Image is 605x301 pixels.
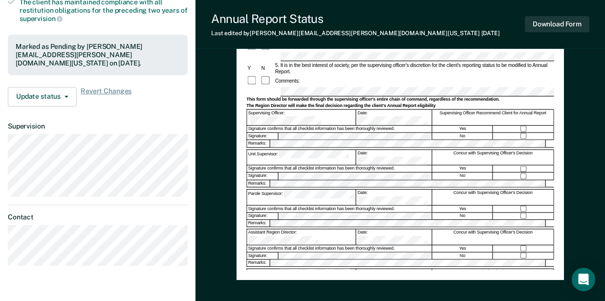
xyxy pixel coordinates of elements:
[432,245,493,252] div: Yes
[432,205,493,212] div: Yes
[432,150,554,165] div: Concur with Supervising Officer's Decision
[274,62,554,75] div: 5. It is in the best interest of society, per the supervising officer's discretion for the client...
[211,30,500,37] div: Last edited by [PERSON_NAME][EMAIL_ADDRESS][PERSON_NAME][DOMAIN_NAME][US_STATE]
[247,190,356,205] div: Parole Supervisor:
[247,150,356,165] div: Unit Supervisor:
[432,166,493,172] div: Yes
[8,213,188,221] dt: Contact
[356,150,432,165] div: Date:
[432,253,493,259] div: No
[356,190,432,205] div: Date:
[246,65,260,72] div: Y
[432,173,493,180] div: No
[247,245,432,252] div: Signature confirms that all checklist information has been thoroughly reviewed.
[432,230,554,245] div: Concur with Supervising Officer's Decision
[246,97,554,103] div: This form should be forwarded through the supervising officer's entire chain of command, regardle...
[247,110,356,125] div: Supervising Officer:
[572,268,595,291] div: Open Intercom Messenger
[356,110,432,125] div: Date:
[20,15,63,22] span: supervision
[247,180,270,187] div: Remarks:
[432,133,493,140] div: No
[274,78,301,85] div: Comments:
[247,260,270,267] div: Remarks:
[432,213,493,219] div: No
[246,103,554,109] div: The Region Director will make the final decision regarding the client's Annual Report eligibility
[8,87,77,107] button: Update status
[260,65,274,72] div: N
[16,43,180,67] div: Marked as Pending by [PERSON_NAME][EMAIL_ADDRESS][PERSON_NAME][DOMAIN_NAME][US_STATE] on [DATE].
[481,30,500,37] span: [DATE]
[356,230,432,245] div: Date:
[247,126,432,132] div: Signature confirms that all checklist information has been thoroughly reviewed.
[247,269,356,284] div: Region Director:
[81,87,131,107] span: Revert Changes
[247,253,278,259] div: Signature:
[211,12,500,26] div: Annual Report Status
[432,110,554,125] div: Supervising Officer Recommend Client for Annual Report
[247,133,278,140] div: Signature:
[247,220,270,227] div: Remarks:
[432,269,554,284] div: Final Authority
[8,122,188,130] dt: Supervision
[432,190,554,205] div: Concur with Supervising Officer's Decision
[247,166,432,172] div: Signature confirms that all checklist information has been thoroughly reviewed.
[247,140,270,147] div: Remarks:
[247,213,278,219] div: Signature:
[525,16,589,32] button: Download Form
[356,269,432,284] div: Date:
[247,205,432,212] div: Signature confirms that all checklist information has been thoroughly reviewed.
[247,173,278,180] div: Signature:
[432,126,493,132] div: Yes
[247,230,356,245] div: Assistant Region Director:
